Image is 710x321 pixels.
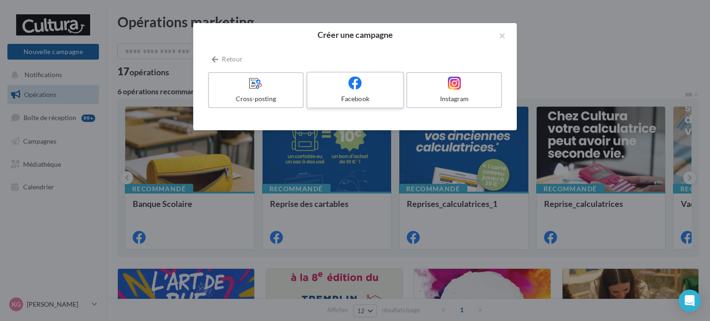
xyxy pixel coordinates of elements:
[679,290,701,312] div: Open Intercom Messenger
[208,54,246,65] button: Retour
[213,94,299,103] div: Cross-posting
[208,30,502,39] h2: Créer une campagne
[411,94,497,103] div: Instagram
[311,94,399,103] div: Facebook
